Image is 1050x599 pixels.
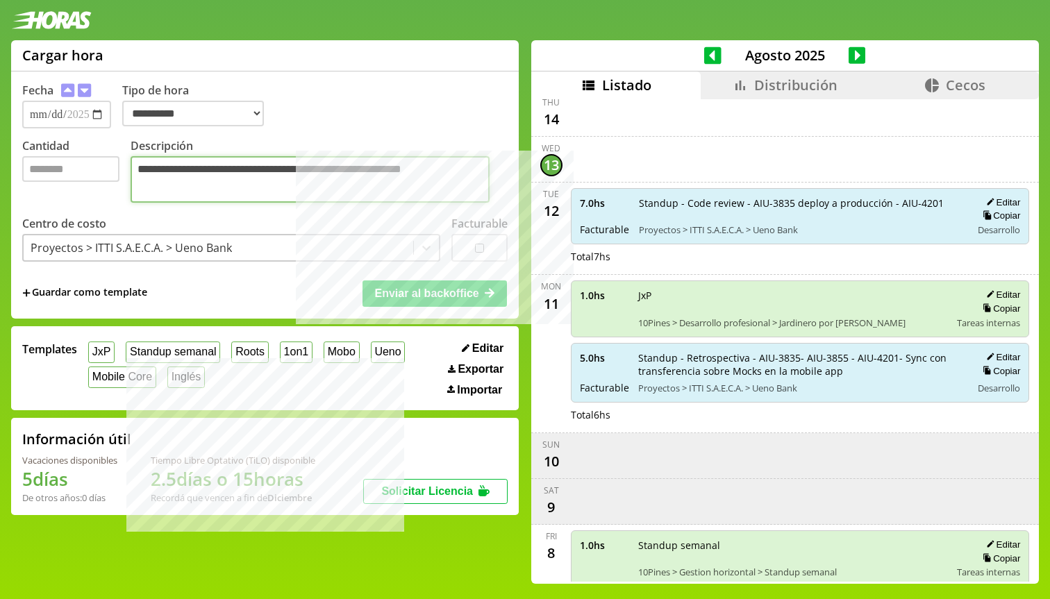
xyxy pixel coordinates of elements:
h1: 2.5 días o 15 horas [151,466,315,491]
div: Proyectos > ITTI S.A.E.C.A. > Ueno Bank [31,240,232,255]
span: Templates [22,341,77,357]
span: Facturable [580,223,629,236]
span: Cecos [946,76,985,94]
h2: Información útil [22,430,131,448]
div: Tue [543,188,559,200]
div: Recordá que vencen a fin de [151,491,315,504]
div: Wed [542,142,560,154]
div: Sat [544,484,559,496]
div: 14 [540,108,562,130]
b: Diciembre [267,491,312,504]
div: 13 [540,154,562,176]
label: Fecha [22,83,53,98]
span: 1.0 hs [580,289,628,302]
span: +Guardar como template [22,285,147,301]
span: JxP [638,289,948,302]
div: 9 [540,496,562,518]
span: Agosto 2025 [722,46,849,65]
button: JxP [88,341,115,363]
span: Editar [472,342,503,355]
button: Mobo [324,341,360,363]
label: Tipo de hora [122,83,275,128]
input: Cantidad [22,156,119,182]
div: De otros años: 0 días [22,491,117,504]
span: 1.0 hs [580,539,628,552]
span: + [22,285,31,301]
label: Centro de costo [22,216,106,231]
span: Distribución [754,76,837,94]
button: Editar [982,539,1020,550]
span: Importar [457,384,502,396]
div: scrollable content [531,99,1039,582]
label: Cantidad [22,138,131,206]
div: Total 7 hs [571,250,1030,263]
div: Total 6 hs [571,408,1030,421]
button: Editar [458,341,508,355]
button: Editar [982,196,1020,208]
div: 10 [540,450,562,473]
button: Enviar al backoffice [362,280,507,307]
div: Tiempo Libre Optativo (TiLO) disponible [151,454,315,466]
select: Tipo de hora [122,101,264,126]
button: Copiar [978,552,1020,564]
span: Proyectos > ITTI S.A.E.C.A. > Ueno Bank [638,382,962,394]
span: Desarrollo [978,223,1020,236]
button: Inglés [167,366,205,388]
div: 12 [540,200,562,222]
span: Exportar [458,363,503,376]
span: 10Pines > Desarrollo profesional > Jardinero por [PERSON_NAME] [638,317,948,329]
button: Copiar [978,210,1020,221]
button: Roots [231,341,268,363]
button: Editar [982,289,1020,301]
img: logotipo [11,11,92,29]
button: Mobile Core [88,366,156,388]
button: Standup semanal [126,341,220,363]
span: Tareas internas [957,566,1020,578]
button: Exportar [444,362,508,376]
button: Copiar [978,365,1020,377]
span: Facturable [580,381,628,394]
button: Ueno [371,341,406,363]
span: Enviar al backoffice [374,287,478,299]
div: Mon [541,280,561,292]
span: Tareas internas [957,317,1020,329]
span: Listado [602,76,651,94]
span: Desarrollo [978,382,1020,394]
h1: 5 días [22,466,117,491]
span: Standup - Code review - AIU-3835 deploy a producción - AIU-4201 [639,196,962,210]
div: Sun [542,439,560,450]
span: Standup - Retrospectiva - AIU-3835- AIU-3855 - AIU-4201- Sync con transferencia sobre Mocks en la... [638,351,962,378]
span: Proyectos > ITTI S.A.E.C.A. > Ueno Bank [639,223,962,236]
div: Fri [546,530,557,542]
h1: Cargar hora [22,46,103,65]
span: 7.0 hs [580,196,629,210]
span: 5.0 hs [580,351,628,364]
div: 8 [540,542,562,564]
label: Descripción [131,138,508,206]
button: Editar [982,351,1020,363]
label: Facturable [451,216,508,231]
button: Solicitar Licencia [363,479,508,504]
span: 10Pines > Gestion horizontal > Standup semanal [638,566,948,578]
span: Solicitar Licencia [381,485,473,497]
span: Standup semanal [638,539,948,552]
button: 1on1 [280,341,312,363]
button: Copiar [978,303,1020,314]
textarea: Descripción [131,156,490,203]
div: 11 [540,292,562,314]
div: Thu [542,96,560,108]
div: Vacaciones disponibles [22,454,117,466]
